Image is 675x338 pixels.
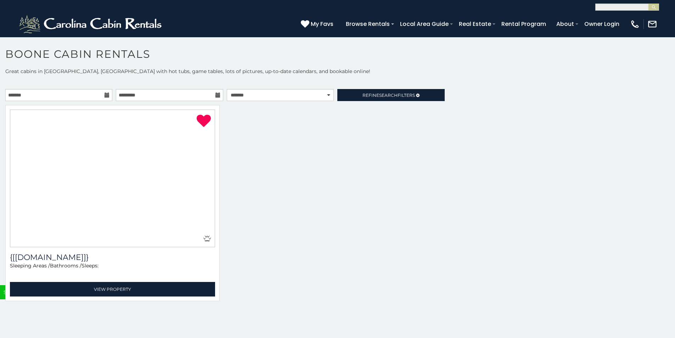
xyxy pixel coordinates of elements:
h3: {[getUnitName(property)]} [10,253,215,262]
img: phone-regular-white.png [630,19,640,29]
span: Refine Filters [362,93,415,98]
span: Search [379,93,398,98]
a: RefineSearchFilters [337,89,444,101]
a: About [553,18,578,30]
a: Rental Program [498,18,550,30]
img: White-1-2.png [18,13,165,35]
a: View Property [10,282,215,297]
img: mail-regular-white.png [647,19,657,29]
a: Local Area Guide [396,18,452,30]
div: Sleeping Areas / Bathrooms / Sleeps: [10,262,215,280]
a: Remove from favorites [197,114,211,129]
a: Real Estate [455,18,495,30]
span: My Favs [311,20,333,28]
a: My Favs [301,20,335,29]
a: Owner Login [581,18,623,30]
a: Browse Rentals [342,18,393,30]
